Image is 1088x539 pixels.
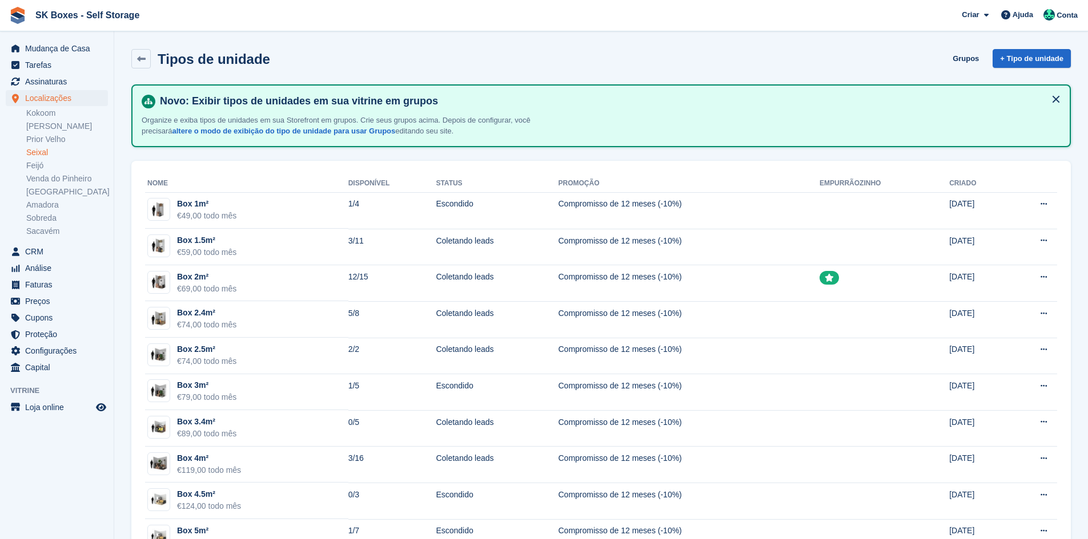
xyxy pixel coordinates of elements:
[348,175,436,193] th: Disponível
[177,488,241,500] div: Box 4.5m²
[25,343,94,359] span: Configurações
[177,343,236,355] div: Box 2.5m²
[177,452,241,464] div: Box 4m²
[25,40,94,56] span: Mudança de Casa
[177,210,236,222] div: €49,00 todo mês
[26,173,108,184] a: Venda do Pinheiro
[436,229,558,265] td: Coletando leads
[148,238,170,254] img: 15-sqft-unit.jpg
[949,374,1006,411] td: [DATE]
[348,483,436,519] td: 0/3
[177,391,236,403] div: €79,00 todo mês
[25,359,94,375] span: Capital
[348,447,436,483] td: 3/16
[177,525,241,537] div: Box 5m²
[177,271,236,283] div: Box 2m²
[158,51,270,67] h2: Tipos de unidade
[949,192,1006,229] td: [DATE]
[148,419,170,436] img: 35-sqft-unit.jpg
[348,338,436,374] td: 2/2
[348,229,436,265] td: 3/11
[148,383,170,399] img: 30-sqft-unit.jpg
[436,447,558,483] td: Coletando leads
[26,108,108,119] a: Kokoom
[1013,9,1033,21] span: Ajuda
[558,338,820,374] td: Compromisso de 12 meses (-10%)
[949,410,1006,447] td: [DATE]
[348,301,436,338] td: 5/8
[172,127,395,135] a: altere o modo de exibição do tipo de unidade para usar Grupos
[820,175,949,193] th: Empurrãozinho
[25,326,94,342] span: Proteção
[177,234,236,246] div: Box 1.5m²
[26,187,108,197] a: [GEOGRAPHIC_DATA]
[6,343,108,359] a: menu
[962,9,979,21] span: Criar
[6,90,108,106] a: menu
[145,175,348,193] th: Nome
[348,192,436,229] td: 1/4
[436,410,558,447] td: Coletando leads
[348,374,436,411] td: 1/5
[177,416,236,428] div: Box 3.4m²
[436,374,558,411] td: Escondido
[6,399,108,415] a: menu
[558,447,820,483] td: Compromisso de 12 meses (-10%)
[10,385,114,396] span: Vitrine
[26,213,108,224] a: Sobreda
[148,310,170,327] img: 25-sqft-unit.jpg
[558,229,820,265] td: Compromisso de 12 meses (-10%)
[948,49,983,68] a: Grupos
[949,447,1006,483] td: [DATE]
[25,57,94,73] span: Tarefas
[26,226,108,237] a: Sacavém
[177,464,241,476] div: €119,00 todo mês
[949,175,1006,193] th: Criado
[348,265,436,302] td: 12/15
[1057,10,1078,21] span: Conta
[1043,9,1055,21] img: SK Boxes - Comercial
[6,293,108,309] a: menu
[6,244,108,260] a: menu
[558,175,820,193] th: Promoção
[148,492,170,508] img: 50-sqft-unit=%204.7m2.jpg
[94,400,108,414] a: Loja de pré-visualização
[148,274,170,290] img: 20-sqft-unit.jpg
[25,244,94,260] span: CRM
[949,265,1006,302] td: [DATE]
[26,121,108,132] a: [PERSON_NAME]
[993,49,1071,68] a: + Tipo de unidade
[436,175,558,193] th: Status
[26,147,108,158] a: Seixal
[558,265,820,302] td: Compromisso de 12 meses (-10%)
[148,455,170,472] img: 40-sqft-unit.jpg
[436,301,558,338] td: Coletando leads
[177,283,236,295] div: €69,00 todo mês
[6,359,108,375] a: menu
[436,192,558,229] td: Escondido
[177,246,236,258] div: €59,00 todo mês
[25,310,94,326] span: Cupons
[436,265,558,302] td: Coletando leads
[148,201,170,218] img: 10-sqft-unit.jpg
[26,134,108,145] a: Prior Velho
[142,115,541,137] p: Organize e exiba tipos de unidades em sua Storefront em grupos. Crie seus grupos acima. Depois de...
[148,347,170,363] img: 30-sqft-unit=%202.8m2.jpg
[177,500,241,512] div: €124,00 todo mês
[177,307,236,319] div: Box 2.4m²
[6,310,108,326] a: menu
[177,379,236,391] div: Box 3m²
[949,483,1006,519] td: [DATE]
[31,6,144,25] a: SK Boxes - Self Storage
[6,40,108,56] a: menu
[177,319,236,331] div: €74,00 todo mês
[558,410,820,447] td: Compromisso de 12 meses (-10%)
[25,399,94,415] span: Loja online
[6,260,108,276] a: menu
[177,198,236,210] div: Box 1m²
[436,483,558,519] td: Escondido
[949,301,1006,338] td: [DATE]
[6,277,108,293] a: menu
[25,293,94,309] span: Preços
[558,483,820,519] td: Compromisso de 12 meses (-10%)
